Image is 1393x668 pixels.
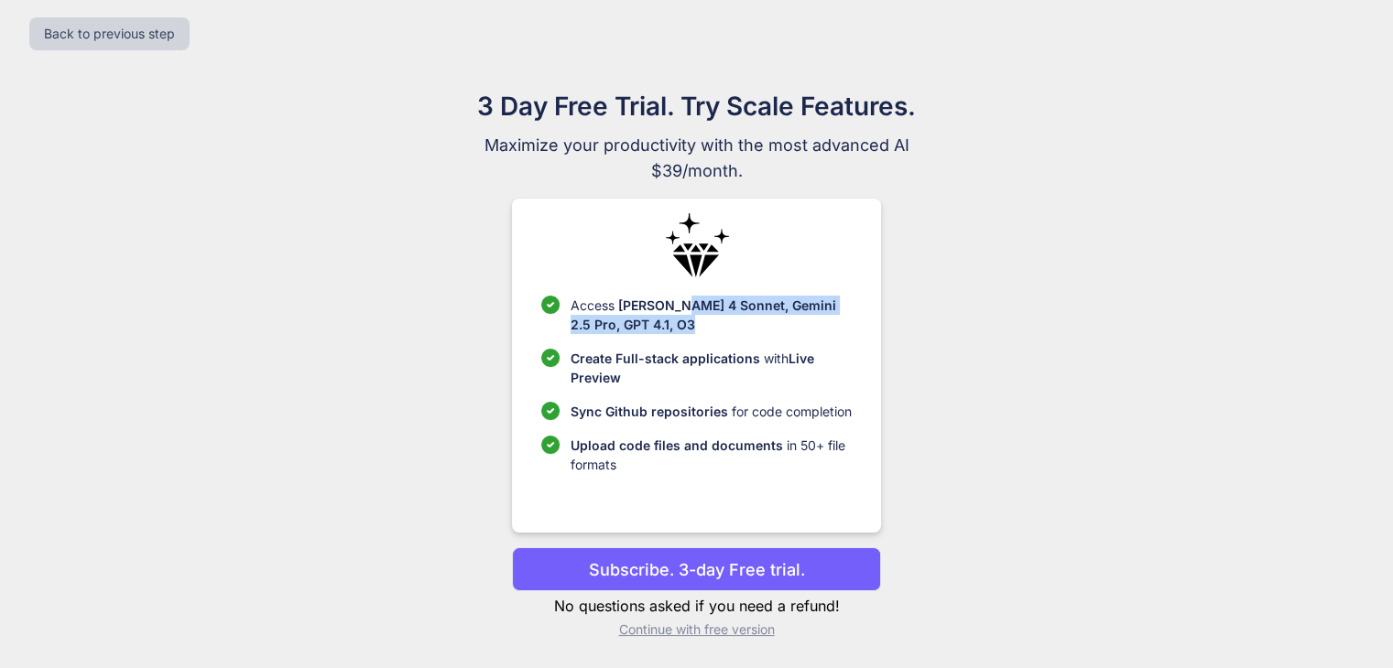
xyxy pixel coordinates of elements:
span: Maximize your productivity with the most advanced AI [389,133,1005,158]
img: checklist [541,436,560,454]
span: Sync Github repositories [571,404,728,419]
span: $39/month. [389,158,1005,184]
p: Access [571,296,852,334]
img: checklist [541,349,560,367]
p: Continue with free version [512,620,881,639]
p: Subscribe. 3-day Free trial. [589,557,805,582]
img: checklist [541,402,560,420]
span: Create Full-stack applications [571,350,764,366]
span: [PERSON_NAME] 4 Sonnet, Gemini 2.5 Pro, GPT 4.1, O3 [571,297,836,332]
p: No questions asked if you need a refund! [512,595,881,617]
img: checklist [541,296,560,314]
button: Back to previous step [29,17,190,50]
button: Subscribe. 3-day Free trial. [512,547,881,591]
p: with [571,349,852,387]
span: Upload code files and documents [571,437,783,453]
p: for code completion [571,402,852,421]
h1: 3 Day Free Trial. Try Scale Features. [389,87,1005,125]
p: in 50+ file formats [571,436,852,474]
